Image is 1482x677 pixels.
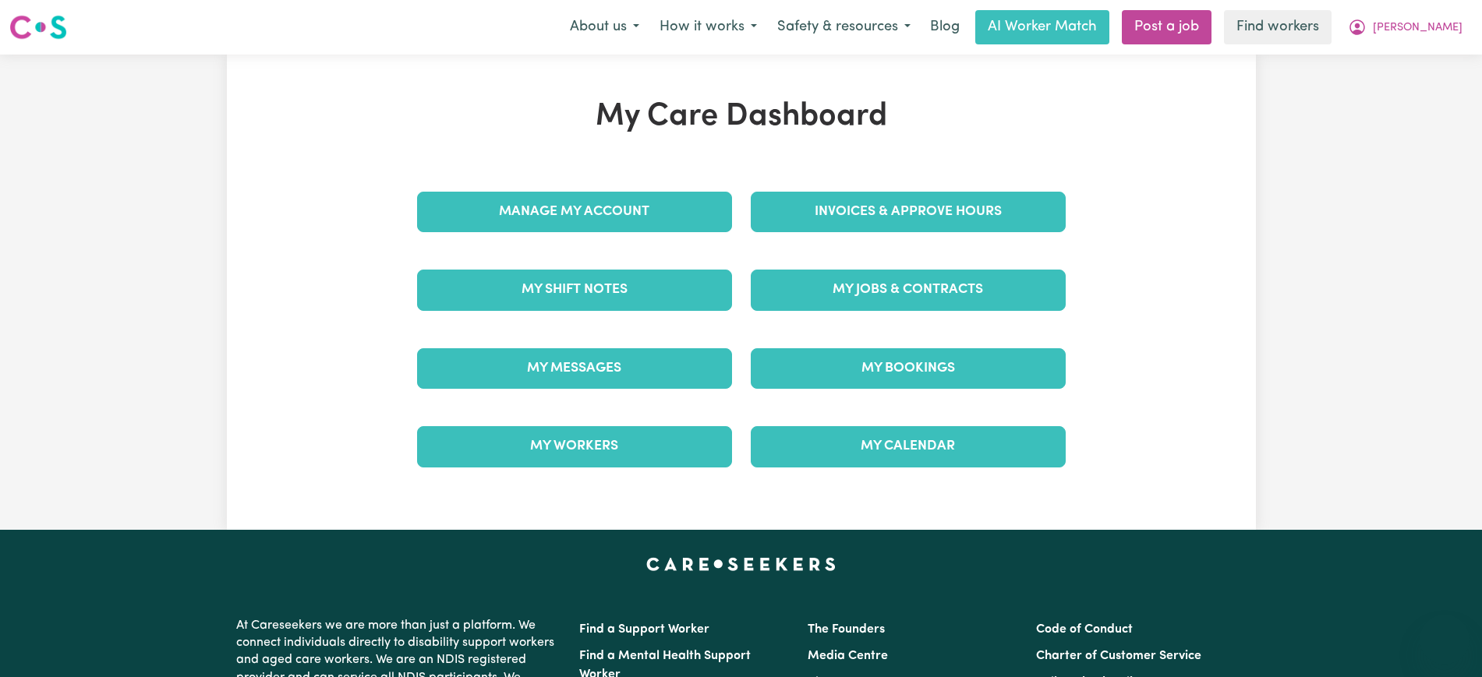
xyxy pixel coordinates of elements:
[751,426,1066,467] a: My Calendar
[751,348,1066,389] a: My Bookings
[560,11,649,44] button: About us
[9,9,67,45] a: Careseekers logo
[975,10,1109,44] a: AI Worker Match
[767,11,921,44] button: Safety & resources
[649,11,767,44] button: How it works
[751,192,1066,232] a: Invoices & Approve Hours
[751,270,1066,310] a: My Jobs & Contracts
[1373,19,1463,37] span: [PERSON_NAME]
[579,623,709,636] a: Find a Support Worker
[9,13,67,41] img: Careseekers logo
[417,192,732,232] a: Manage My Account
[808,650,888,662] a: Media Centre
[646,558,836,570] a: Careseekers home page
[1036,650,1201,662] a: Charter of Customer Service
[417,426,732,467] a: My Workers
[417,348,732,389] a: My Messages
[808,623,885,636] a: The Founders
[408,98,1075,136] h1: My Care Dashboard
[417,270,732,310] a: My Shift Notes
[1122,10,1211,44] a: Post a job
[1224,10,1332,44] a: Find workers
[1036,623,1133,636] a: Code of Conduct
[1338,11,1473,44] button: My Account
[921,10,969,44] a: Blog
[1420,615,1470,665] iframe: Button to launch messaging window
